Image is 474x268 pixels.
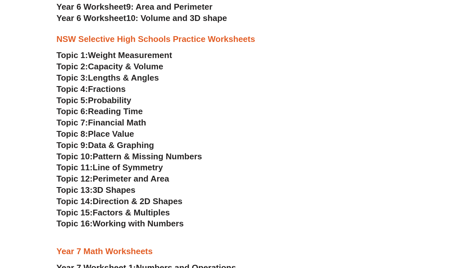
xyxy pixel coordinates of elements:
[56,106,143,116] a: Topic 6:Reading Time
[56,84,88,94] span: Topic 4:
[93,196,183,206] span: Direction & 2D Shapes
[56,219,184,228] a: Topic 16:Working with Numbers
[126,2,212,12] span: 9: Area and Perimeter
[56,73,88,83] span: Topic 3:
[88,95,131,105] span: Probability
[88,140,154,150] span: Data & Graphing
[56,208,170,217] a: Topic 15:Factors & Multiples
[363,195,474,268] iframe: Chat Widget
[88,129,134,139] span: Place Value
[56,196,183,206] a: Topic 14:Direction & 2D Shapes
[56,84,126,94] a: Topic 4:Fractions
[56,219,93,228] span: Topic 16:
[126,13,227,23] span: 10: Volume and 3D shape
[56,246,418,257] h3: Year 7 Math Worksheets
[56,106,88,116] span: Topic 6:
[93,163,163,172] span: Line of Symmetry
[56,73,159,83] a: Topic 3:Lengths & Angles
[56,50,88,60] span: Topic 1:
[56,34,418,45] h3: NSW Selective High Schools Practice Worksheets
[56,163,163,172] a: Topic 11:Line of Symmetry
[56,118,88,127] span: Topic 7:
[93,174,169,184] span: Perimeter and Area
[93,219,183,228] span: Working with Numbers
[56,2,126,12] span: Year 6 Worksheet
[56,185,93,195] span: Topic 13:
[56,2,212,12] a: Year 6 Worksheet9: Area and Perimeter
[56,62,163,71] a: Topic 2:Capacity & Volume
[56,174,169,184] a: Topic 12:Perimeter and Area
[88,84,126,94] span: Fractions
[56,95,88,105] span: Topic 5:
[56,140,154,150] a: Topic 9:Data & Graphing
[93,208,170,217] span: Factors & Multiples
[93,152,202,161] span: Pattern & Missing Numbers
[56,50,172,60] a: Topic 1:Weight Measurement
[56,174,93,184] span: Topic 12:
[88,73,159,83] span: Lengths & Angles
[56,152,93,161] span: Topic 10:
[88,50,172,60] span: Weight Measurement
[56,118,146,127] a: Topic 7:Financial Math
[93,185,135,195] span: 3D Shapes
[56,140,88,150] span: Topic 9:
[56,13,126,23] span: Year 6 Worksheet
[56,152,202,161] a: Topic 10:Pattern & Missing Numbers
[56,208,93,217] span: Topic 15:
[88,106,143,116] span: Reading Time
[56,163,93,172] span: Topic 11:
[56,185,135,195] a: Topic 13:3D Shapes
[88,118,146,127] span: Financial Math
[88,62,163,71] span: Capacity & Volume
[56,196,93,206] span: Topic 14:
[56,95,131,105] a: Topic 5:Probability
[56,129,88,139] span: Topic 8:
[56,62,88,71] span: Topic 2:
[56,129,134,139] a: Topic 8:Place Value
[56,13,227,23] a: Year 6 Worksheet10: Volume and 3D shape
